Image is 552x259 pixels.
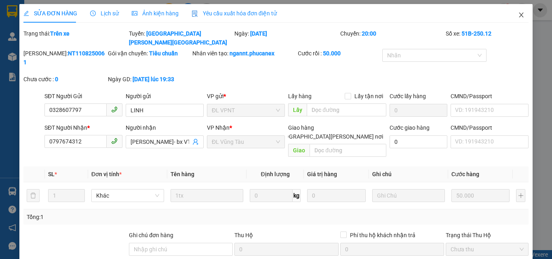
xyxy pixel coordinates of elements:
span: Lấy [288,103,307,116]
img: icon [192,11,198,17]
div: Số xe: [445,29,529,47]
b: 50.000 [323,50,341,57]
b: Tiêu chuẩn [149,50,178,57]
span: picture [132,11,137,16]
span: VP Nhận [207,124,230,131]
span: phone [111,106,118,113]
label: Ghi chú đơn hàng [129,232,173,238]
span: kg [293,189,301,202]
b: 51B-250.12 [461,30,491,37]
input: VD: Bàn, Ghế [171,189,243,202]
input: Cước giao hàng [390,135,447,148]
button: plus [516,189,525,202]
span: user-add [192,139,199,145]
span: Giao hàng [288,124,314,131]
span: Giao [288,144,310,157]
input: 0 [451,189,510,202]
span: SL [48,171,55,177]
div: Gói vận chuyển: [108,49,191,58]
input: Dọc đường [307,103,386,116]
b: Trên xe [50,30,70,37]
input: Ghi chú đơn hàng [129,243,233,256]
div: SĐT Người Nhận [44,123,122,132]
div: VP gửi [207,92,285,101]
label: Cước giao hàng [390,124,430,131]
span: ĐL Vũng Tàu [212,136,280,148]
span: Ảnh kiện hàng [132,10,179,17]
span: clock-circle [90,11,96,16]
button: Close [510,4,533,27]
span: Lấy tận nơi [351,92,386,101]
span: Khác [96,190,159,202]
input: Dọc đường [310,144,386,157]
div: Nhân viên tạo: [192,49,296,58]
b: [DATE] lúc 19:33 [133,76,174,82]
span: Định lượng [261,171,289,177]
div: Chuyến: [339,29,445,47]
span: ĐL VPNT [212,104,280,116]
span: Chưa thu [451,243,524,255]
div: Ngày GD: [108,75,191,84]
b: 0 [55,76,58,82]
label: Cước lấy hàng [390,93,426,99]
span: Lấy hàng [288,93,312,99]
div: CMND/Passport [451,92,529,101]
div: Cước rồi : [298,49,381,58]
div: CMND/Passport [451,123,529,132]
div: Người nhận [126,123,204,132]
span: edit [23,11,29,16]
input: Ghi Chú [372,189,445,202]
span: Tên hàng [171,171,194,177]
input: Cước lấy hàng [390,104,447,117]
span: phone [111,138,118,144]
b: [DATE] [250,30,267,37]
button: delete [27,189,40,202]
span: Yêu cầu xuất hóa đơn điện tử [192,10,277,17]
span: Thu Hộ [234,232,253,238]
span: Lịch sử [90,10,119,17]
div: [PERSON_NAME]: [23,49,106,67]
b: 20:00 [362,30,376,37]
span: [GEOGRAPHIC_DATA][PERSON_NAME] nơi [273,132,386,141]
div: Tuyến: [128,29,234,47]
span: close [518,12,525,18]
div: SĐT Người Gửi [44,92,122,101]
div: Chưa cước : [23,75,106,84]
span: Phí thu hộ khách nhận trả [347,231,419,240]
div: Tổng: 1 [27,213,214,221]
span: Cước hàng [451,171,479,177]
b: [GEOGRAPHIC_DATA][PERSON_NAME][GEOGRAPHIC_DATA] [129,30,227,46]
span: Giá trị hàng [307,171,337,177]
b: ngannt.phucanex [230,50,274,57]
div: Ngày: [234,29,339,47]
span: SỬA ĐƠN HÀNG [23,10,77,17]
div: Trạng thái Thu Hộ [446,231,529,240]
th: Ghi chú [369,166,448,182]
input: 0 [307,189,365,202]
span: Đơn vị tính [91,171,122,177]
div: Người gửi [126,92,204,101]
div: Trạng thái: [23,29,128,47]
